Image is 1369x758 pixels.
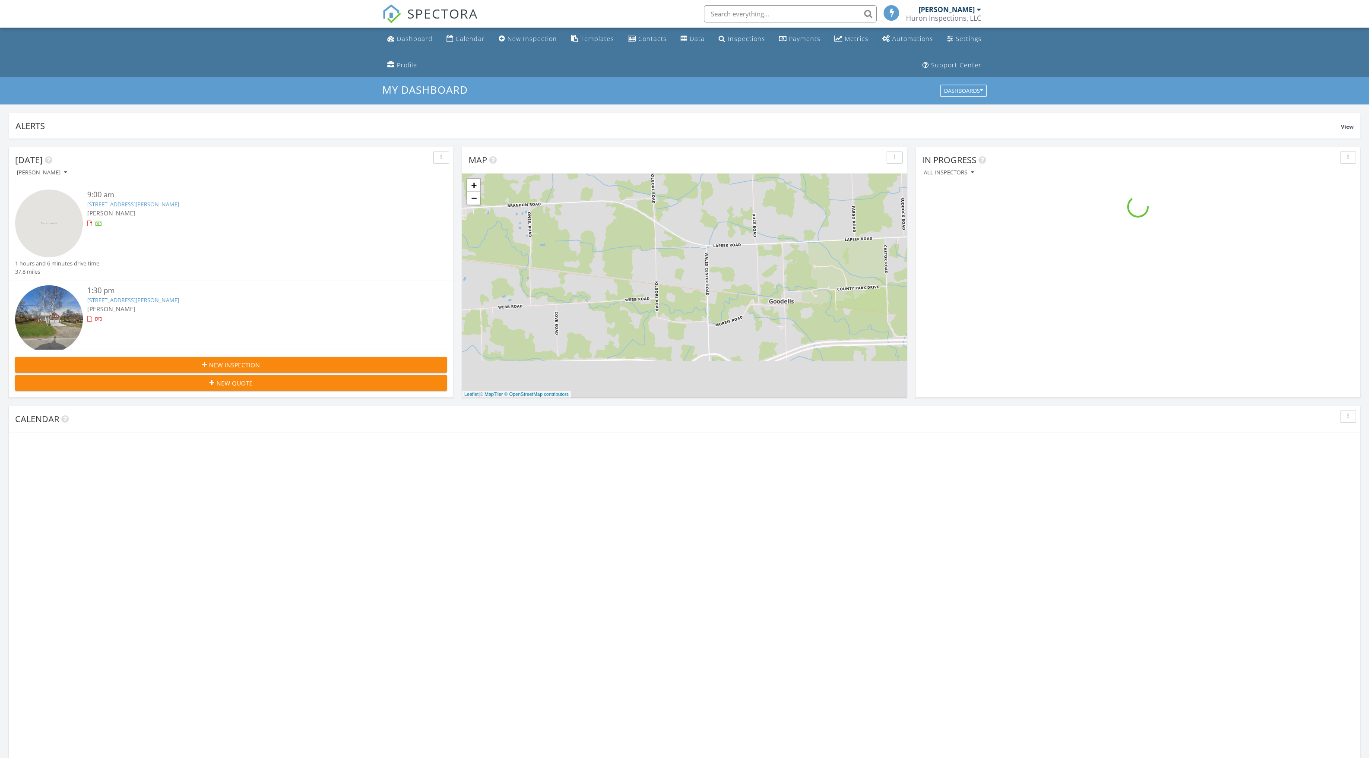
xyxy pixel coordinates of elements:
[944,88,983,94] div: Dashboards
[892,35,933,43] div: Automations
[15,259,99,268] div: 1 hours and 6 minutes drive time
[504,392,569,397] a: © OpenStreetMap contributors
[1341,123,1353,130] span: View
[789,35,821,43] div: Payments
[715,31,769,47] a: Inspections
[209,360,260,370] span: New Inspection
[906,14,981,22] div: Huron Inspections, LLC
[87,305,136,313] span: [PERSON_NAME]
[87,285,411,296] div: 1:30 pm
[922,154,976,166] span: In Progress
[16,120,1341,132] div: Alerts
[624,31,670,47] a: Contacts
[638,35,667,43] div: Contacts
[690,35,705,43] div: Data
[776,31,824,47] a: Payments
[15,285,83,353] img: streetview
[580,35,614,43] div: Templates
[15,357,447,373] button: New Inspection
[407,4,478,22] span: SPECTORA
[464,392,479,397] a: Leaflet
[480,392,503,397] a: © MapTiler
[567,31,618,47] a: Templates
[940,85,987,97] button: Dashboards
[677,31,708,47] a: Data
[467,179,480,192] a: Zoom in
[384,31,436,47] a: Dashboard
[87,200,179,208] a: [STREET_ADDRESS][PERSON_NAME]
[831,31,872,47] a: Metrics
[15,189,447,276] a: 9:00 am [STREET_ADDRESS][PERSON_NAME] [PERSON_NAME] 1 hours and 6 minutes drive time 37.8 miles
[919,57,985,73] a: Support Center
[15,167,69,179] button: [PERSON_NAME]
[944,31,985,47] a: Settings
[931,61,982,69] div: Support Center
[469,154,487,166] span: Map
[15,375,447,391] button: New Quote
[15,154,43,166] span: [DATE]
[507,35,557,43] div: New Inspection
[216,379,253,388] span: New Quote
[382,12,478,30] a: SPECTORA
[919,5,975,14] div: [PERSON_NAME]
[956,35,982,43] div: Settings
[15,413,59,425] span: Calendar
[15,285,447,372] a: 1:30 pm [STREET_ADDRESS][PERSON_NAME] [PERSON_NAME] 51 minutes drive time 20.4 miles
[704,5,877,22] input: Search everything...
[467,192,480,205] a: Zoom out
[495,31,561,47] a: New Inspection
[382,82,468,97] span: My Dashboard
[397,35,433,43] div: Dashboard
[397,61,417,69] div: Profile
[382,4,401,23] img: The Best Home Inspection Software - Spectora
[443,31,488,47] a: Calendar
[924,170,974,176] div: All Inspectors
[87,296,179,304] a: [STREET_ADDRESS][PERSON_NAME]
[15,268,99,276] div: 37.8 miles
[456,35,485,43] div: Calendar
[462,391,571,398] div: |
[17,170,67,176] div: [PERSON_NAME]
[845,35,868,43] div: Metrics
[879,31,937,47] a: Automations (Basic)
[728,35,765,43] div: Inspections
[922,167,976,179] button: All Inspectors
[87,189,411,200] div: 9:00 am
[15,189,83,257] img: streetview
[384,57,421,73] a: Company Profile
[87,209,136,217] span: [PERSON_NAME]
